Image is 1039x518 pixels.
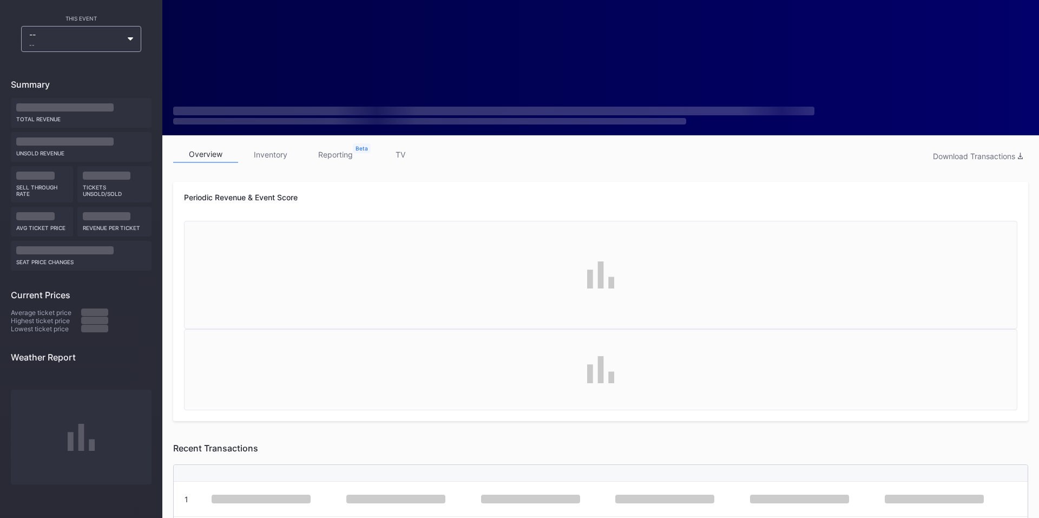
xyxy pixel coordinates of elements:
[11,79,152,90] div: Summary
[184,193,1017,202] div: Periodic Revenue & Event Score
[16,254,146,265] div: seat price changes
[16,146,146,156] div: Unsold Revenue
[11,317,81,325] div: Highest ticket price
[368,146,433,163] a: TV
[238,146,303,163] a: inventory
[11,309,81,317] div: Average ticket price
[11,15,152,22] div: This Event
[173,146,238,163] a: overview
[303,146,368,163] a: reporting
[173,443,1028,454] div: Recent Transactions
[928,149,1028,163] button: Download Transactions
[933,152,1023,161] div: Download Transactions
[11,352,152,363] div: Weather Report
[16,220,68,231] div: Avg ticket price
[29,30,122,48] div: --
[11,290,152,300] div: Current Prices
[185,495,188,504] div: 1
[16,112,146,122] div: Total Revenue
[83,220,147,231] div: Revenue per ticket
[83,180,147,197] div: Tickets Unsold/Sold
[29,42,122,48] div: --
[16,180,68,197] div: Sell Through Rate
[11,325,81,333] div: Lowest ticket price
